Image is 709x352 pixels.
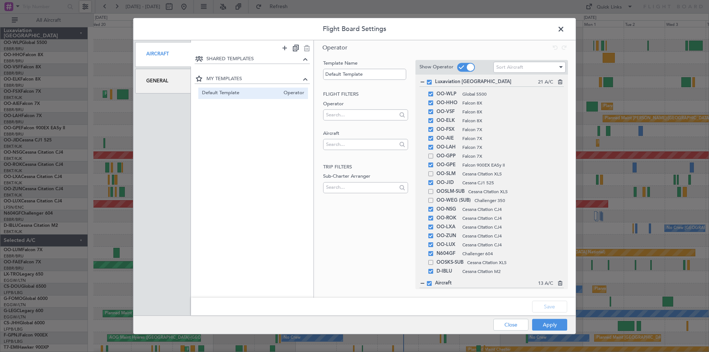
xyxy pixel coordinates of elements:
span: Cessna Citation CJ4 [462,215,564,222]
span: Falcon 7X [462,126,564,133]
span: OO-VSF [436,107,459,116]
span: OO-NSG [436,205,459,214]
span: OOSLM-SUB [436,187,465,196]
span: OO-LUX [436,240,459,249]
span: OO-WEG (SUB) [436,196,471,205]
label: Operator [323,100,408,108]
span: OO-ROK [436,214,459,223]
span: Falcon 8X [462,100,564,106]
span: Operator [322,44,347,52]
span: OO-FSX [436,125,459,134]
button: Apply [532,319,567,331]
span: Challenger 604 [462,250,564,257]
span: OO-LAH [436,143,459,152]
span: Cessna Citation CJ4 [462,233,564,239]
span: Operator [280,89,304,97]
span: OO-GPE [436,161,459,170]
span: Falcon 8X [462,117,564,124]
span: SHARED TEMPLATES [206,55,301,63]
span: Falcon 900EX EASy II [462,162,564,168]
h2: Trip filters [323,164,408,171]
label: Show Operator [419,64,453,71]
label: Aircraft [323,130,408,137]
span: Global 5500 [462,91,564,98]
span: Cessna Citation XLS [467,259,564,266]
span: OO-LXA [436,223,459,232]
span: Cessna Citation XLS [468,188,564,195]
span: MY TEMPLATES [206,75,301,83]
button: Close [493,319,528,331]
span: OO-GPP [436,152,459,161]
span: OO-HHO [436,99,459,107]
span: Default Template [202,89,280,97]
label: Sub-Charter Arranger [323,173,408,180]
span: Cessna Citation XLS [462,171,564,177]
span: Falcon 7X [462,144,564,151]
span: Aircraft [435,280,538,287]
span: OO-AIE [436,134,459,143]
span: OO-ELK [436,116,459,125]
span: Challenger 350 [475,197,564,204]
span: Cessna CJ1 525 [462,180,564,186]
span: D-IBLU [436,267,459,276]
span: OO-SLM [436,170,459,178]
label: Template Name [323,60,408,67]
span: OO-JID [436,178,459,187]
span: Cessna Citation M2 [462,268,564,275]
input: Search... [326,139,397,150]
header: Flight Board Settings [133,18,576,40]
span: N604GF [436,249,459,258]
span: Falcon 8X [462,109,564,115]
h2: Flight filters [323,91,408,98]
span: Cessna Citation CJ4 [462,206,564,213]
span: OO-WLP [436,90,459,99]
span: 21 A/C [538,79,553,86]
span: Luxaviation [GEOGRAPHIC_DATA] [435,78,538,86]
span: OO-ZUN [436,232,459,240]
span: Falcon 7X [462,135,564,142]
span: 13 A/C [538,280,553,287]
div: General [135,69,191,93]
span: Falcon 7X [462,153,564,160]
span: Sort Aircraft [496,64,523,71]
span: Cessna Citation CJ4 [462,224,564,230]
input: Search... [326,182,397,193]
span: OOSKS-SUB [436,258,463,267]
div: Aircraft [135,42,191,67]
span: Cessna Citation CJ4 [462,242,564,248]
input: Search... [326,109,397,120]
